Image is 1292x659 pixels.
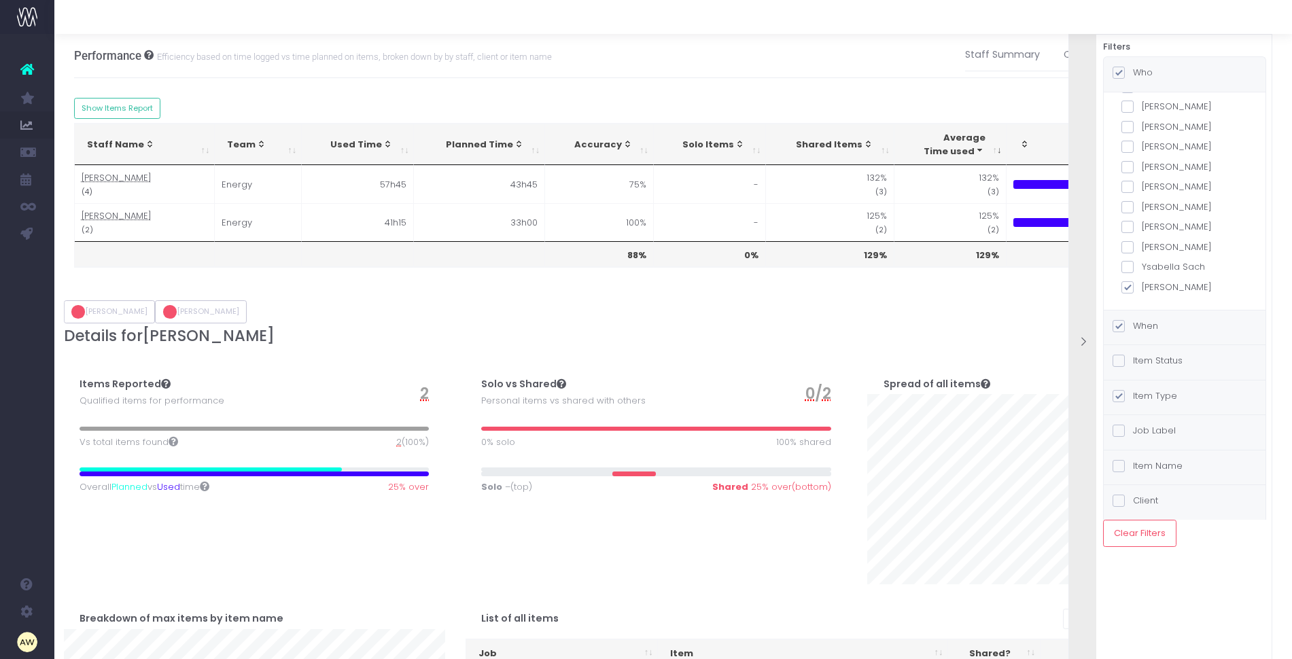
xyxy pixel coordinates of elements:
[1121,260,1248,274] label: Ysabella Sach
[1121,220,1248,234] label: [PERSON_NAME]
[396,435,429,449] span: (100%)
[1113,459,1183,473] label: Item Name
[965,39,1040,71] a: Staff Summary
[666,138,746,152] div: Solo Items
[545,124,654,165] th: Accuracy: activate to sort column ascending
[766,165,894,203] td: 132%
[82,185,92,197] small: (4)
[545,241,654,267] th: 88%
[17,632,37,652] img: images/default_profile_image.png
[64,300,156,323] button: [PERSON_NAME]
[414,124,544,165] th: Planned Time: activate to sort column ascending
[82,223,93,235] small: (2)
[766,203,894,241] td: 125%
[875,185,887,197] small: (3)
[80,394,224,408] span: Qualified items for performance
[1113,389,1177,403] label: Item Type
[751,480,792,494] span: 25% over
[80,378,171,390] h4: Items Reported
[1113,424,1176,438] label: Job Label
[481,480,532,494] span: (top)
[87,138,194,152] div: Staff Name
[654,165,767,203] td: -
[396,435,402,449] span: 2
[1113,354,1183,368] label: Item Status
[143,327,275,345] span: [PERSON_NAME]
[215,203,302,241] td: Energy
[75,124,215,165] th: Staff Name: activate to sort column ascending
[805,382,815,405] span: 0
[805,382,831,405] span: /
[545,165,654,203] td: 75%
[894,241,1007,267] th: 129%
[712,480,831,494] span: (bottom)
[894,124,1007,165] th: AverageTime used: activate to sort column ascending
[74,98,161,119] button: Show Items Report
[481,394,646,408] span: Personal items vs shared with others
[82,171,152,184] abbr: [PERSON_NAME]
[766,124,894,165] th: Shared Items: activate to sort column ascending
[80,613,283,624] h4: Breakdown of max items by item name
[776,435,831,449] span: 100% shared
[894,165,1007,203] td: 132%
[505,480,510,494] span: –
[481,378,566,390] h4: Solo vs Shared
[215,165,302,203] td: Energy
[907,131,985,158] div: Average Time used
[481,480,502,493] strong: Solo
[215,124,302,165] th: Team: activate to sort column ascending
[82,209,152,222] abbr: [PERSON_NAME]
[884,378,990,390] h4: Spread of all items
[1121,160,1248,174] label: [PERSON_NAME]
[481,613,559,624] h4: List of all items
[64,327,1249,345] h3: Details for
[1121,140,1248,154] label: [PERSON_NAME]
[1121,281,1248,294] label: [PERSON_NAME]
[1121,120,1248,134] label: [PERSON_NAME]
[1064,39,1142,71] a: Client Summary
[988,185,999,197] small: (3)
[1103,520,1176,547] button: Clear Filters
[1121,200,1248,214] label: [PERSON_NAME]
[388,480,429,494] span: 25% over
[557,138,633,152] div: Accuracy
[74,49,141,63] span: Performance
[155,300,247,323] button: [PERSON_NAME]
[80,480,209,494] span: Overall vs time
[481,435,515,449] span: 0% solo
[314,138,393,152] div: Used Time
[1113,494,1158,507] label: Client
[111,480,147,494] span: Planned
[154,49,552,63] small: Efficiency based on time logged vs time planned on items, broken down by by staff, client or item...
[302,124,414,165] th: Used Time: activate to sort column ascending
[894,203,1007,241] td: 125%
[778,138,873,152] div: Shared Items
[302,203,414,241] td: 41h15
[1007,124,1238,165] th: : activate to sort column ascending
[80,435,178,449] span: Vs total items found
[654,124,767,165] th: Solo Items: activate to sort column ascending
[157,480,180,494] span: Used
[426,138,523,152] div: Planned Time
[302,165,414,203] td: 57h45
[766,241,894,267] th: 129%
[1121,100,1248,113] label: [PERSON_NAME]
[420,382,429,405] span: 2
[1113,66,1153,79] label: Who
[414,165,544,203] td: 43h45
[414,203,544,241] td: 33h00
[875,223,887,235] small: (2)
[654,203,767,241] td: -
[988,223,999,235] small: (2)
[712,480,748,493] strong: Shared
[654,241,767,267] th: 0%
[1103,41,1266,52] h6: Filters
[1121,180,1248,194] label: [PERSON_NAME]
[1121,241,1248,254] label: [PERSON_NAME]
[1113,319,1158,333] label: When
[545,203,654,241] td: 100%
[822,382,831,405] span: 2
[227,138,281,152] div: Team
